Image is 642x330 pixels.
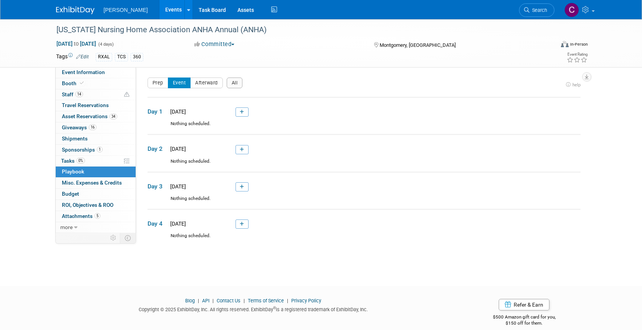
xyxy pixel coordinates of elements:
[62,91,83,97] span: Staff
[61,158,85,164] span: Tasks
[62,168,84,175] span: Playbook
[56,222,136,233] a: more
[148,120,581,134] div: Nothing scheduled.
[60,224,73,230] span: more
[97,147,103,152] span: 1
[196,298,201,304] span: |
[56,304,451,313] div: Copyright © 2025 ExhibitDay, Inc. All rights reserved. ExhibitDay is a registered trademark of Ex...
[56,40,96,47] span: [DATE] [DATE]
[148,158,581,172] div: Nothing scheduled.
[168,146,186,152] span: [DATE]
[109,114,117,119] span: 34
[62,113,117,119] span: Asset Reservations
[242,298,247,304] span: |
[56,53,89,61] td: Tags
[104,7,148,13] span: [PERSON_NAME]
[572,82,581,87] span: help
[56,100,136,111] a: Travel Reservations
[570,41,588,47] div: In-Person
[509,40,588,51] div: Event Format
[148,233,581,246] div: Nothing scheduled.
[95,213,100,219] span: 5
[56,89,136,100] a: Staff14
[185,298,195,304] a: Blog
[56,178,136,188] a: Misc. Expenses & Credits
[168,221,186,227] span: [DATE]
[56,67,136,78] a: Event Information
[148,182,167,191] span: Day 3
[56,167,136,177] a: Playbook
[56,122,136,133] a: Giveaways16
[168,183,186,190] span: [DATE]
[62,124,96,130] span: Giveaways
[217,298,241,304] a: Contact Us
[291,298,321,304] a: Privacy Policy
[62,213,100,219] span: Attachments
[567,53,587,56] div: Event Rating
[56,156,136,167] a: Tasks0%
[96,53,112,61] div: RXAL
[148,107,167,116] span: Day 1
[62,202,113,208] span: ROI, Objectives & ROO
[248,298,284,304] a: Terms of Service
[529,7,547,13] span: Search
[80,81,84,85] i: Booth reservation complete
[192,40,237,48] button: Committed
[73,41,80,47] span: to
[115,53,128,61] div: TCS
[273,306,276,310] sup: ®
[131,53,143,61] div: 360
[56,111,136,122] a: Asset Reservations34
[462,309,586,327] div: $500 Amazon gift card for you,
[120,233,136,243] td: Toggle Event Tabs
[148,145,167,153] span: Day 2
[380,42,456,48] span: Montgomery, [GEOGRAPHIC_DATA]
[56,200,136,211] a: ROI, Objectives & ROO
[76,158,85,163] span: 0%
[62,135,88,142] span: Shipments
[62,180,122,186] span: Misc. Expenses & Credits
[124,91,129,98] span: Potential Scheduling Conflict -- at least one attendee is tagged in another overlapping event.
[499,299,549,310] a: Refer & Earn
[561,41,569,47] img: Format-Inperson.png
[56,78,136,89] a: Booth
[62,69,105,75] span: Event Information
[62,80,85,86] span: Booth
[168,109,186,115] span: [DATE]
[89,124,96,130] span: 16
[227,78,243,88] button: All
[75,91,83,97] span: 14
[462,320,586,327] div: $150 off for them.
[62,102,109,108] span: Travel Reservations
[148,195,581,209] div: Nothing scheduled.
[168,78,191,88] button: Event
[148,219,167,228] span: Day 4
[62,191,79,197] span: Budget
[285,298,290,304] span: |
[54,23,543,37] div: [US_STATE] Nursing Home Association ANHA Annual (ANHA)
[76,54,89,59] a: Edit
[56,211,136,222] a: Attachments5
[211,298,216,304] span: |
[56,145,136,155] a: Sponsorships1
[564,3,579,17] img: Cushing Phillips
[56,7,95,14] img: ExhibitDay
[190,78,223,88] button: Afterward
[202,298,209,304] a: API
[519,3,554,17] a: Search
[56,134,136,144] a: Shipments
[98,42,114,47] span: (4 days)
[107,233,120,243] td: Personalize Event Tab Strip
[56,189,136,200] a: Budget
[62,147,103,153] span: Sponsorships
[148,78,168,88] button: Prep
